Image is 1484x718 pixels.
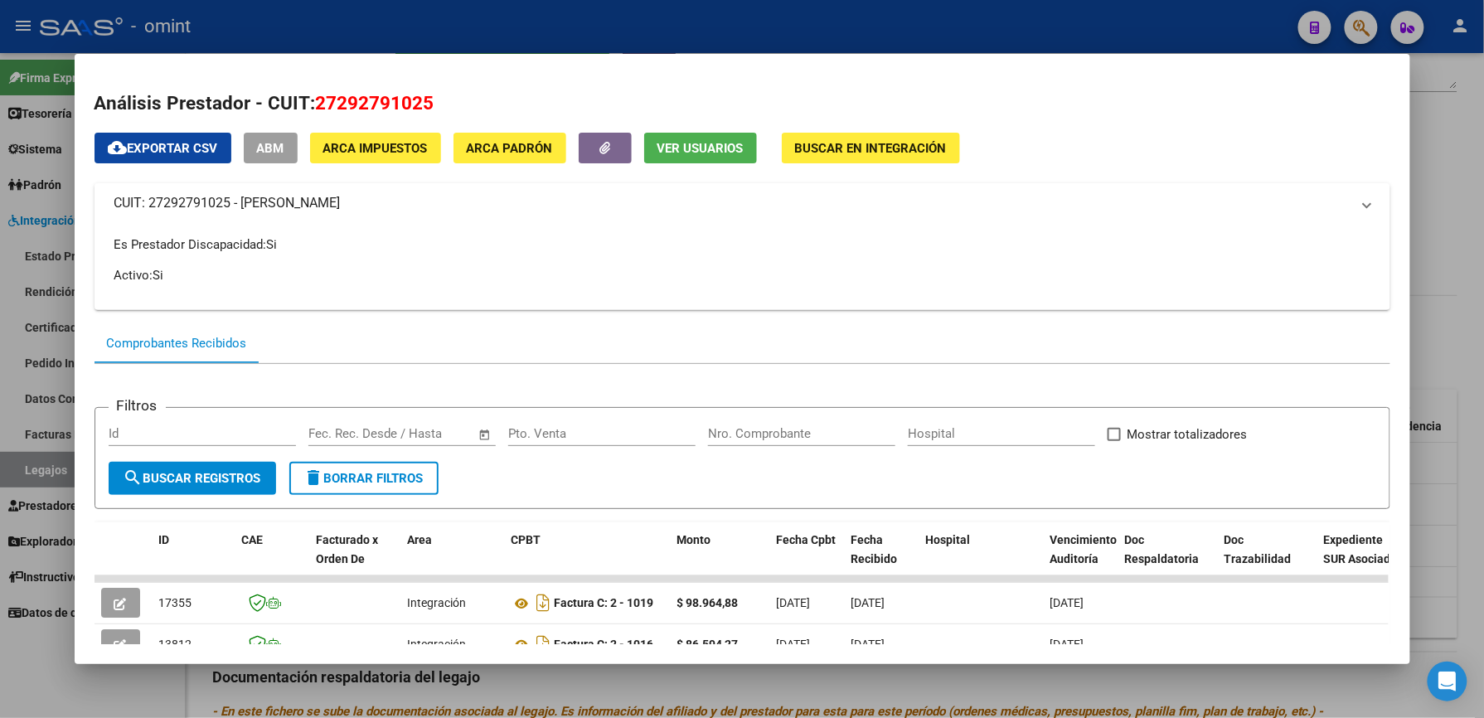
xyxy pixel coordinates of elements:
[408,533,433,546] span: Area
[159,638,192,651] span: 13812
[851,596,885,609] span: [DATE]
[475,425,494,444] button: Open calendar
[244,133,298,163] button: ABM
[1317,522,1409,595] datatable-header-cell: Expediente SUR Asociado
[777,638,811,651] span: [DATE]
[677,596,739,609] strong: $ 98.964,88
[310,522,401,595] datatable-header-cell: Facturado x Orden De
[408,638,467,651] span: Integración
[304,468,324,488] mat-icon: delete
[1225,533,1292,565] span: Doc Trazabilidad
[533,631,555,657] i: Descargar documento
[512,533,541,546] span: CPBT
[851,533,898,565] span: Fecha Recibido
[124,471,261,486] span: Buscar Registros
[1125,533,1200,565] span: Doc Respaldatoria
[677,638,739,651] strong: $ 86.594,27
[777,533,837,546] span: Fecha Cpbt
[323,141,428,156] span: ARCA Impuestos
[310,133,441,163] button: ARCA Impuestos
[555,597,654,610] strong: Factura C: 2 - 1019
[644,133,757,163] button: Ver Usuarios
[114,235,1370,254] p: Es Prestador Discapacidad:
[1050,596,1084,609] span: [DATE]
[505,522,671,595] datatable-header-cell: CPBT
[401,522,505,595] datatable-header-cell: Area
[267,237,278,252] span: Si
[317,533,379,565] span: Facturado x Orden De
[153,268,164,283] span: Si
[235,522,310,595] datatable-header-cell: CAE
[95,133,231,163] button: Exportar CSV
[308,426,362,441] input: Start date
[109,395,166,416] h3: Filtros
[114,193,1351,213] mat-panel-title: CUIT: 27292791025 - [PERSON_NAME]
[1324,533,1398,565] span: Expediente SUR Asociado
[316,92,434,114] span: 27292791025
[1050,638,1084,651] span: [DATE]
[1428,662,1467,701] div: Open Intercom Messenger
[770,522,845,595] datatable-header-cell: Fecha Cpbt
[95,223,1390,310] div: CUIT: 27292791025 - [PERSON_NAME]
[671,522,770,595] datatable-header-cell: Monto
[453,133,566,163] button: ARCA Padrón
[919,522,1044,595] datatable-header-cell: Hospital
[114,266,1370,284] p: Activo:
[1118,522,1218,595] datatable-header-cell: Doc Respaldatoria
[1128,424,1248,444] span: Mostrar totalizadores
[555,638,654,652] strong: Factura C: 2 - 1016
[926,533,971,546] span: Hospital
[159,596,192,609] span: 17355
[242,533,264,546] span: CAE
[1218,522,1317,595] datatable-header-cell: Doc Trazabilidad
[153,522,235,595] datatable-header-cell: ID
[95,183,1390,223] mat-expansion-panel-header: CUIT: 27292791025 - [PERSON_NAME]
[408,596,467,609] span: Integración
[107,334,247,353] div: Comprobantes Recibidos
[657,141,744,156] span: Ver Usuarios
[257,141,284,156] span: ABM
[782,133,960,163] button: Buscar en Integración
[467,141,553,156] span: ARCA Padrón
[851,638,885,651] span: [DATE]
[159,533,170,546] span: ID
[289,462,439,495] button: Borrar Filtros
[95,90,1390,118] h2: Análisis Prestador - CUIT:
[377,426,458,441] input: End date
[124,468,143,488] mat-icon: search
[777,596,811,609] span: [DATE]
[845,522,919,595] datatable-header-cell: Fecha Recibido
[108,141,218,156] span: Exportar CSV
[304,471,424,486] span: Borrar Filtros
[109,462,276,495] button: Buscar Registros
[795,141,947,156] span: Buscar en Integración
[677,533,711,546] span: Monto
[108,138,128,158] mat-icon: cloud_download
[1050,533,1118,565] span: Vencimiento Auditoría
[533,589,555,616] i: Descargar documento
[1044,522,1118,595] datatable-header-cell: Vencimiento Auditoría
